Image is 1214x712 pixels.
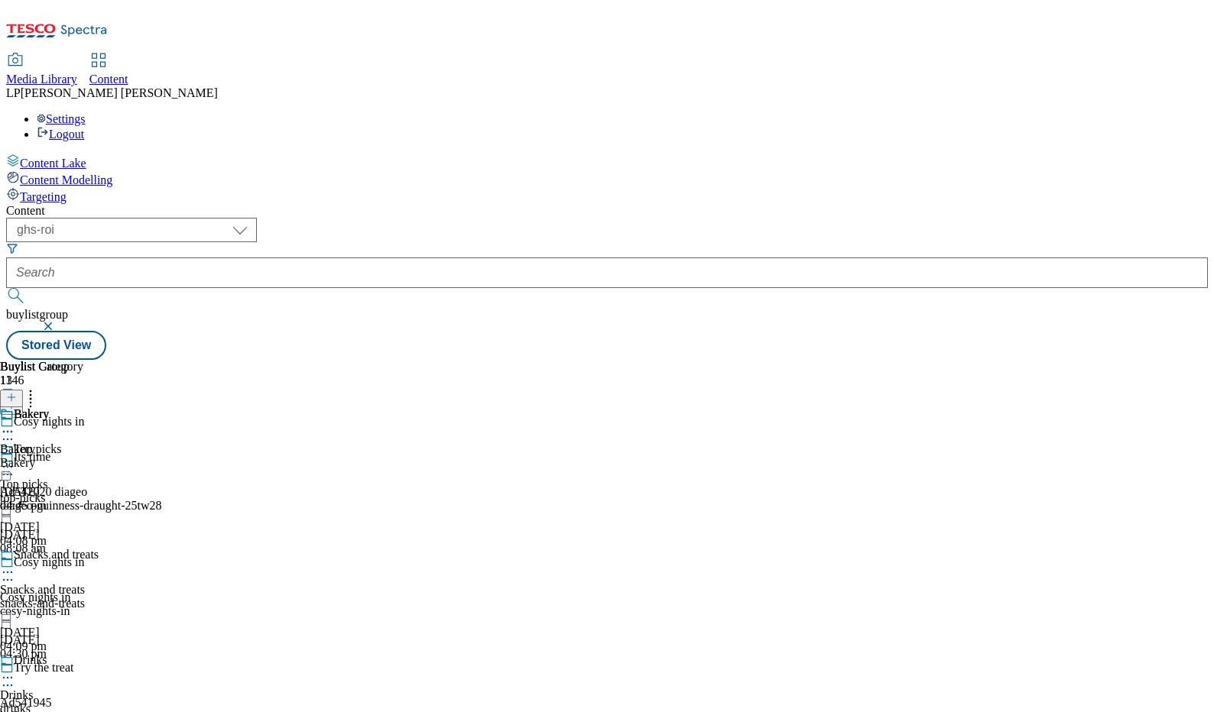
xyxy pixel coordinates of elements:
[14,653,47,667] div: Drinks
[37,128,84,141] a: Logout
[6,54,77,86] a: Media Library
[89,73,128,86] span: Content
[6,86,21,99] span: LP
[20,190,67,203] span: Targeting
[37,112,86,125] a: Settings
[6,204,1208,218] div: Content
[6,308,68,321] span: buylistgroup
[6,242,18,254] svg: Search Filters
[6,331,106,360] button: Stored View
[20,173,112,186] span: Content Modelling
[6,187,1208,204] a: Targeting
[14,548,99,562] div: Snacks and treats
[6,170,1208,187] a: Content Modelling
[89,54,128,86] a: Content
[6,257,1208,288] input: Search
[21,86,218,99] span: [PERSON_NAME] [PERSON_NAME]
[20,157,86,170] span: Content Lake
[6,73,77,86] span: Media Library
[14,407,49,421] div: Bakery
[6,154,1208,170] a: Content Lake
